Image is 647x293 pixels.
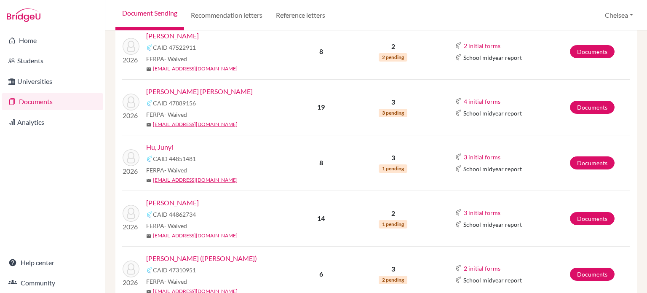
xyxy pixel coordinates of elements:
[463,41,501,51] button: 2 initial forms
[123,166,139,176] p: 2026
[455,153,462,160] img: Common App logo
[146,44,153,51] img: Common App logo
[123,38,139,55] img: Byrkjeland, Mikael
[153,121,238,128] a: [EMAIL_ADDRESS][DOMAIN_NAME]
[2,93,103,110] a: Documents
[2,114,103,131] a: Analytics
[153,65,238,73] a: [EMAIL_ADDRESS][DOMAIN_NAME]
[455,42,462,49] img: Common App logo
[352,208,434,218] p: 2
[146,67,151,72] span: mail
[352,264,434,274] p: 3
[379,109,407,117] span: 3 pending
[319,270,323,278] b: 6
[146,142,173,152] a: Hu, Junyi
[319,159,323,167] b: 8
[463,53,522,62] span: School midyear report
[164,222,187,229] span: - Waived
[164,111,187,118] span: - Waived
[123,222,139,232] p: 2026
[153,176,238,184] a: [EMAIL_ADDRESS][DOMAIN_NAME]
[455,277,462,283] img: Common App logo
[463,263,501,273] button: 2 initial forms
[2,52,103,69] a: Students
[463,276,522,285] span: School midyear report
[123,277,139,288] p: 2026
[317,103,325,111] b: 19
[146,110,187,119] span: FERPA
[123,149,139,166] img: Hu, Junyi
[146,86,253,97] a: [PERSON_NAME] [PERSON_NAME]
[570,45,615,58] a: Documents
[379,164,407,173] span: 1 pending
[379,53,407,62] span: 2 pending
[153,210,196,219] span: CAID 44862734
[153,266,196,274] span: CAID 47310951
[123,205,139,222] img: Kim, Kevin
[164,167,187,174] span: - Waived
[463,109,522,118] span: School midyear report
[146,100,153,107] img: Common App logo
[146,277,187,286] span: FERPA
[2,274,103,291] a: Community
[352,41,434,51] p: 2
[601,7,637,23] button: Chelsea
[570,101,615,114] a: Documents
[123,261,139,277] img: Liang, Ziyi (Ana)
[317,214,325,222] b: 14
[153,99,196,108] span: CAID 47889156
[146,54,187,63] span: FERPA
[2,254,103,271] a: Help center
[455,209,462,216] img: Common App logo
[123,94,139,110] img: Chaves Blackman, Thomas
[352,97,434,107] p: 3
[463,97,501,106] button: 4 initial forms
[146,253,257,263] a: [PERSON_NAME] ([PERSON_NAME])
[164,55,187,62] span: - Waived
[570,212,615,225] a: Documents
[455,54,462,61] img: Common App logo
[146,178,151,183] span: mail
[7,8,40,22] img: Bridge-U
[379,220,407,228] span: 1 pending
[319,47,323,55] b: 8
[123,55,139,65] p: 2026
[153,43,196,52] span: CAID 47522911
[153,232,238,239] a: [EMAIL_ADDRESS][DOMAIN_NAME]
[146,156,153,162] img: Common App logo
[146,198,199,208] a: [PERSON_NAME]
[146,221,187,230] span: FERPA
[570,268,615,281] a: Documents
[455,98,462,105] img: Common App logo
[146,31,199,41] a: [PERSON_NAME]
[352,153,434,163] p: 3
[146,211,153,218] img: Common App logo
[153,154,196,163] span: CAID 44851481
[146,267,153,274] img: Common App logo
[463,152,501,162] button: 3 initial forms
[463,208,501,218] button: 3 initial forms
[2,73,103,90] a: Universities
[463,220,522,229] span: School midyear report
[164,278,187,285] span: - Waived
[570,156,615,169] a: Documents
[2,32,103,49] a: Home
[455,265,462,271] img: Common App logo
[463,164,522,173] span: School midyear report
[455,165,462,172] img: Common App logo
[455,110,462,116] img: Common App logo
[146,234,151,239] span: mail
[123,110,139,121] p: 2026
[146,166,187,175] span: FERPA
[379,276,407,284] span: 2 pending
[146,122,151,127] span: mail
[455,221,462,228] img: Common App logo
